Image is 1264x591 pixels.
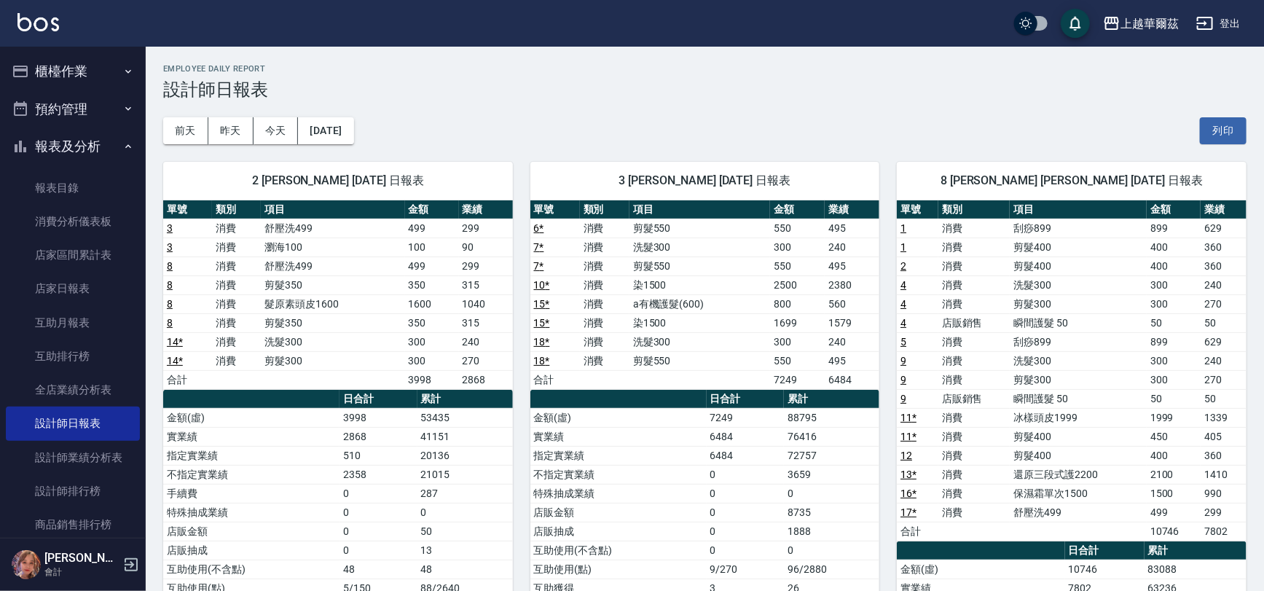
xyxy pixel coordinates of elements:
[1147,465,1201,484] td: 2100
[6,205,140,238] a: 消費分析儀表板
[459,351,513,370] td: 270
[163,522,339,541] td: 店販金額
[163,79,1247,100] h3: 設計師日報表
[163,200,513,390] table: a dense table
[1147,294,1201,313] td: 300
[417,446,513,465] td: 20136
[163,484,339,503] td: 手續費
[163,64,1247,74] h2: Employee Daily Report
[629,200,770,219] th: 項目
[825,370,879,389] td: 6484
[212,219,261,238] td: 消費
[163,541,339,560] td: 店販抽成
[1147,275,1201,294] td: 300
[784,427,879,446] td: 76416
[212,257,261,275] td: 消費
[784,446,879,465] td: 72757
[405,351,459,370] td: 300
[1010,446,1147,465] td: 剪髮400
[181,173,495,188] span: 2 [PERSON_NAME] [DATE] 日報表
[6,474,140,508] a: 設計師排行榜
[405,294,459,313] td: 1600
[417,560,513,579] td: 48
[770,238,825,257] td: 300
[629,332,770,351] td: 洗髮300
[163,465,339,484] td: 不指定實業績
[784,503,879,522] td: 8735
[530,465,707,484] td: 不指定實業績
[1010,313,1147,332] td: 瞬間護髮 50
[707,465,785,484] td: 0
[1145,541,1247,560] th: 累計
[1190,10,1247,37] button: 登出
[900,450,912,461] a: 12
[405,370,459,389] td: 3998
[825,351,879,370] td: 495
[167,317,173,329] a: 8
[1201,522,1247,541] td: 7802
[417,503,513,522] td: 0
[1147,389,1201,408] td: 50
[1201,257,1247,275] td: 360
[212,351,261,370] td: 消費
[459,200,513,219] th: 業績
[6,128,140,165] button: 報表及分析
[1147,484,1201,503] td: 1500
[580,351,629,370] td: 消費
[580,275,629,294] td: 消費
[1010,238,1147,257] td: 剪髮400
[6,407,140,440] a: 設計師日報表
[459,219,513,238] td: 299
[254,117,299,144] button: 今天
[938,389,1010,408] td: 店販銷售
[261,294,404,313] td: 髮原素頭皮1600
[6,171,140,205] a: 報表目錄
[459,257,513,275] td: 299
[784,465,879,484] td: 3659
[1201,219,1247,238] td: 629
[417,522,513,541] td: 50
[900,393,906,404] a: 9
[1147,446,1201,465] td: 400
[1201,408,1247,427] td: 1339
[770,370,825,389] td: 7249
[261,313,404,332] td: 剪髮350
[212,238,261,257] td: 消費
[1147,219,1201,238] td: 899
[580,238,629,257] td: 消費
[212,275,261,294] td: 消費
[6,238,140,272] a: 店家區間累計表
[900,374,906,385] a: 9
[1201,503,1247,522] td: 299
[530,503,707,522] td: 店販金額
[900,279,906,291] a: 4
[167,222,173,234] a: 3
[784,560,879,579] td: 96/2880
[298,117,353,144] button: [DATE]
[938,351,1010,370] td: 消費
[163,200,212,219] th: 單號
[1010,389,1147,408] td: 瞬間護髮 50
[897,560,1064,579] td: 金額(虛)
[6,508,140,541] a: 商品銷售排行榜
[938,370,1010,389] td: 消費
[167,241,173,253] a: 3
[212,294,261,313] td: 消費
[339,408,417,427] td: 3998
[12,550,41,579] img: Person
[897,522,938,541] td: 合計
[208,117,254,144] button: 昨天
[417,465,513,484] td: 21015
[938,275,1010,294] td: 消費
[417,390,513,409] th: 累計
[339,560,417,579] td: 48
[163,408,339,427] td: 金額(虛)
[1200,117,1247,144] button: 列印
[897,200,938,219] th: 單號
[938,294,1010,313] td: 消費
[1010,370,1147,389] td: 剪髮300
[1147,257,1201,275] td: 400
[629,238,770,257] td: 洗髮300
[1201,351,1247,370] td: 240
[212,332,261,351] td: 消費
